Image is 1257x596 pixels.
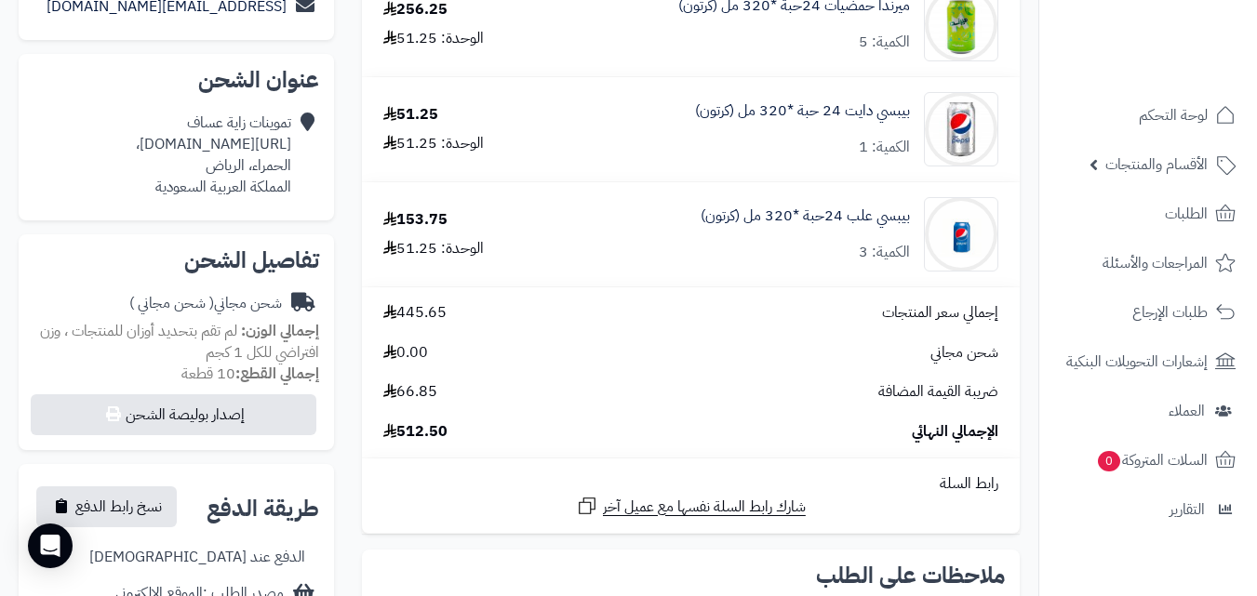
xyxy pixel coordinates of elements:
span: شارك رابط السلة نفسها مع عميل آخر [603,497,806,518]
a: بيبسي دايت 24 حبة *320 مل (كرتون) [695,100,910,122]
a: طلبات الإرجاع [1050,290,1246,335]
small: 10 قطعة [181,363,319,385]
span: 0.00 [383,342,428,364]
span: 66.85 [383,381,437,403]
span: ( شحن مجاني ) [129,292,214,314]
div: الوحدة: 51.25 [383,28,484,49]
div: شحن مجاني [129,293,282,314]
img: logo-2.png [1130,44,1239,83]
div: الوحدة: 51.25 [383,238,484,259]
span: لم تقم بتحديد أوزان للمنتجات ، وزن افتراضي للكل 1 كجم [40,320,319,364]
strong: إجمالي القطع: [235,363,319,385]
h2: ملاحظات على الطلب [377,564,1005,587]
div: الكمية: 3 [859,242,910,263]
button: نسخ رابط الدفع [36,486,177,527]
a: الطلبات [1050,192,1246,236]
span: لوحة التحكم [1139,102,1208,128]
h2: تفاصيل الشحن [33,249,319,272]
span: ضريبة القيمة المضافة [878,381,998,403]
div: 153.75 [383,209,448,231]
span: العملاء [1169,398,1205,424]
a: العملاء [1050,389,1246,433]
h2: عنوان الشحن [33,69,319,91]
div: الوحدة: 51.25 [383,133,484,154]
span: 445.65 [383,302,447,324]
a: التقارير [1050,487,1246,532]
div: تموينات زاية عساف [URL][DOMAIN_NAME]، الحمراء، الرياض المملكة العربية السعودية [136,113,291,197]
strong: إجمالي الوزن: [241,320,319,342]
span: طلبات الإرجاع [1132,299,1208,325]
button: إصدار بوليصة الشحن [31,394,316,435]
a: المراجعات والأسئلة [1050,241,1246,285]
h2: طريقة الدفع [207,497,319,520]
span: نسخ رابط الدفع [75,496,162,518]
span: إشعارات التحويلات البنكية [1066,349,1208,375]
img: 1747593334-qxF5OTEWerP7hB4NEyoyUFLqKCZryJZ6-90x90.jpg [925,92,997,166]
span: 512.50 [383,421,448,443]
a: لوحة التحكم [1050,93,1246,138]
div: الكمية: 5 [859,32,910,53]
span: الطلبات [1165,201,1208,227]
div: الدفع عند [DEMOGRAPHIC_DATA] [89,547,305,568]
span: التقارير [1170,497,1205,523]
img: 1747594214-F4N7I6ut4KxqCwKXuHIyEbecxLiH4Cwr-90x90.jpg [925,197,997,272]
div: رابط السلة [369,473,1012,495]
div: Open Intercom Messenger [28,523,73,568]
a: بيبسي علب 24حبة *320 مل (كرتون) [701,205,910,227]
span: المراجعات والأسئلة [1103,250,1208,276]
div: 51.25 [383,104,438,126]
div: الكمية: 1 [859,137,910,158]
span: الإجمالي النهائي [912,421,998,443]
a: السلات المتروكة0 [1050,438,1246,483]
span: السلات المتروكة [1096,447,1208,473]
span: الأقسام والمنتجات [1105,152,1208,178]
a: شارك رابط السلة نفسها مع عميل آخر [576,495,806,518]
span: 0 [1098,451,1120,471]
span: شحن مجاني [930,342,998,364]
a: إشعارات التحويلات البنكية [1050,339,1246,384]
span: إجمالي سعر المنتجات [882,302,998,324]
